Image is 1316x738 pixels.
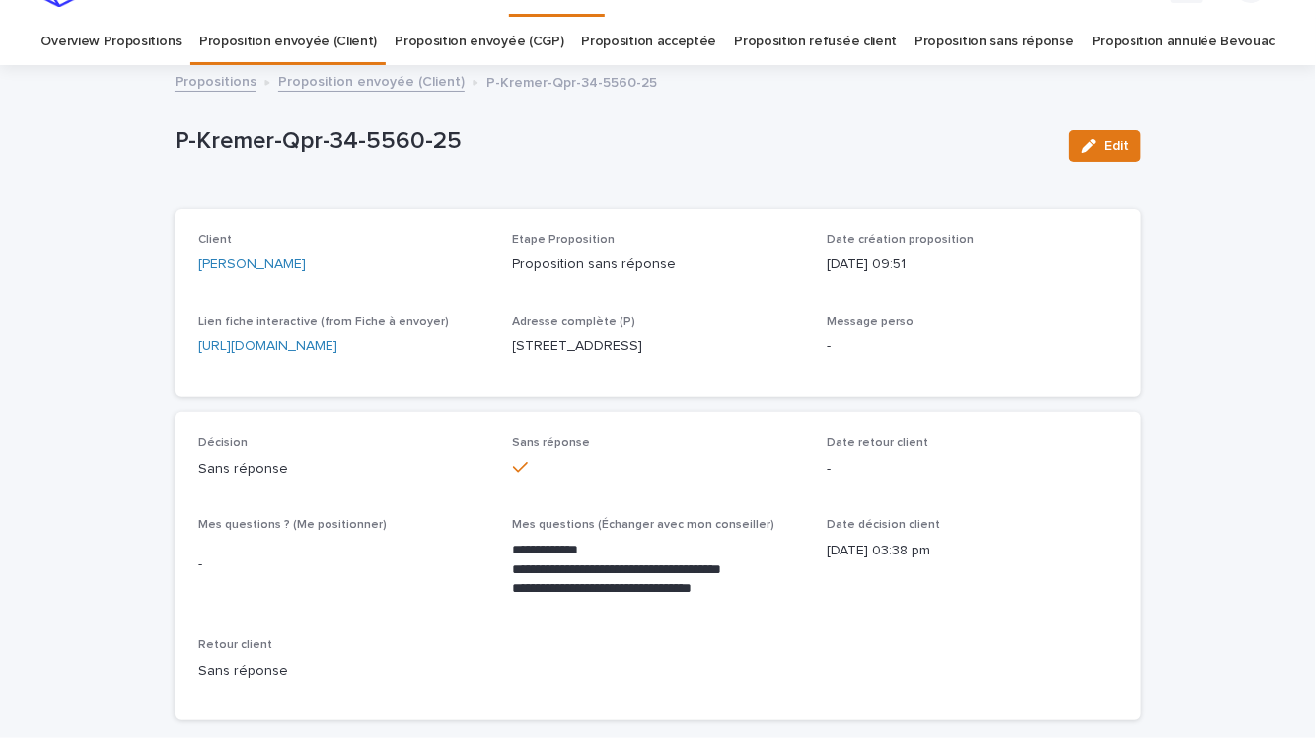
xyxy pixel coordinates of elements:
[175,127,1054,156] p: P-Kremer-Qpr-34-5560-25
[1092,19,1276,65] a: Proposition annulée Bevouac
[198,234,232,246] span: Client
[513,316,636,328] span: Adresse complète (P)
[513,234,616,246] span: Etape Proposition
[513,336,804,357] p: [STREET_ADDRESS]
[1104,139,1129,153] span: Edit
[827,336,1118,357] p: -
[827,459,1118,480] p: -
[40,19,182,65] a: Overview Propositions
[198,459,489,480] p: Sans réponse
[486,70,657,92] p: P-Kremer-Qpr-34-5560-25
[513,519,775,531] span: Mes questions (Échanger avec mon conseiller)
[827,255,1118,275] p: [DATE] 09:51
[175,69,256,92] a: Propositions
[513,255,804,275] p: Proposition sans réponse
[827,316,914,328] span: Message perso
[827,234,974,246] span: Date création proposition
[198,255,306,275] a: [PERSON_NAME]
[198,316,449,328] span: Lien fiche interactive (from Fiche à envoyer)
[198,639,272,651] span: Retour client
[198,339,337,353] a: [URL][DOMAIN_NAME]
[278,69,465,92] a: Proposition envoyée (Client)
[198,519,387,531] span: Mes questions ? (Me positionner)
[513,437,591,449] span: Sans réponse
[1069,130,1141,162] button: Edit
[827,519,940,531] span: Date décision client
[914,19,1074,65] a: Proposition sans réponse
[199,19,377,65] a: Proposition envoyée (Client)
[198,554,489,575] p: -
[582,19,717,65] a: Proposition acceptée
[827,541,1118,561] p: [DATE] 03:38 pm
[827,437,928,449] span: Date retour client
[734,19,897,65] a: Proposition refusée client
[198,661,1118,682] p: Sans réponse
[395,19,563,65] a: Proposition envoyée (CGP)
[198,437,248,449] span: Décision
